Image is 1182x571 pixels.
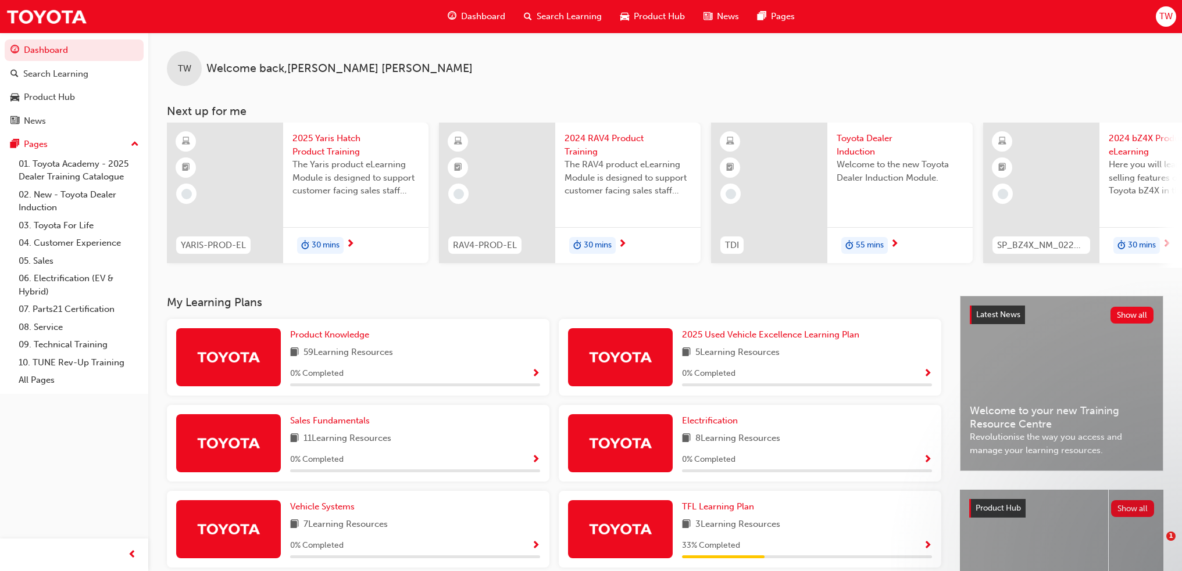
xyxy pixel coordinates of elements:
span: 0 % Completed [290,367,344,380]
span: car-icon [10,92,19,103]
span: 33 % Completed [682,539,740,552]
button: Show Progress [923,538,932,553]
span: Latest News [976,310,1020,319]
span: news-icon [10,116,19,127]
button: Pages [5,134,144,155]
img: Trak [588,519,652,539]
a: TDIToyota Dealer InductionWelcome to the new Toyota Dealer Induction Module.duration-icon55 mins [711,123,973,263]
span: 8 Learning Resources [695,432,780,446]
span: book-icon [290,432,299,446]
div: Search Learning [23,67,88,81]
span: 55 mins [856,239,884,252]
a: All Pages [14,371,144,389]
span: next-icon [1162,239,1171,250]
button: Show Progress [531,453,540,467]
iframe: Intercom live chat [1142,532,1170,559]
a: RAV4-PROD-EL2024 RAV4 Product TrainingThe RAV4 product eLearning Module is designed to support cu... [439,123,701,263]
span: booktick-icon [182,160,190,175]
span: 0 % Completed [682,453,735,466]
span: guage-icon [10,45,19,56]
a: Latest NewsShow allWelcome to your new Training Resource CentreRevolutionise the way you access a... [960,296,1163,471]
h3: My Learning Plans [167,296,941,309]
span: Show Progress [531,369,540,379]
span: RAV4-PROD-EL [453,239,517,252]
span: Vehicle Systems [290,501,355,512]
span: book-icon [682,346,691,360]
span: 2024 RAV4 Product Training [565,132,691,158]
img: Trak [588,347,652,367]
a: Search Learning [5,63,144,85]
span: car-icon [620,9,629,24]
span: 2025 Yaris Hatch Product Training [292,132,419,158]
span: book-icon [682,432,691,446]
span: book-icon [290,346,299,360]
img: Trak [197,347,260,367]
span: next-icon [618,239,627,250]
a: 01. Toyota Academy - 2025 Dealer Training Catalogue [14,155,144,186]
a: Product Knowledge [290,328,374,342]
a: 02. New - Toyota Dealer Induction [14,186,144,217]
span: 3 Learning Resources [695,518,780,532]
span: Welcome to the new Toyota Dealer Induction Module. [837,158,963,184]
span: news-icon [704,9,712,24]
a: 07. Parts21 Certification [14,300,144,318]
span: Welcome to your new Training Resource Centre [970,404,1154,430]
span: search-icon [524,9,532,24]
span: book-icon [290,518,299,532]
a: pages-iconPages [748,5,804,28]
span: learningRecordVerb_NONE-icon [998,189,1008,199]
span: guage-icon [448,9,456,24]
span: learningRecordVerb_NONE-icon [181,189,192,199]
a: 04. Customer Experience [14,234,144,252]
span: duration-icon [845,238,854,253]
span: Search Learning [537,10,602,23]
a: 2025 Used Vehicle Excellence Learning Plan [682,328,864,342]
span: TW [178,62,191,76]
div: Product Hub [24,91,75,104]
span: 7 Learning Resources [303,518,388,532]
a: guage-iconDashboard [438,5,515,28]
a: Vehicle Systems [290,500,359,513]
a: TFL Learning Plan [682,500,759,513]
span: learningResourceType_ELEARNING-icon [726,134,734,149]
a: Dashboard [5,39,144,61]
span: 11 Learning Resources [303,432,391,446]
button: DashboardSearch LearningProduct HubNews [5,37,144,134]
span: pages-icon [10,139,19,150]
button: Show Progress [531,367,540,381]
span: booktick-icon [998,160,1006,175]
span: SP_BZ4X_NM_0224_EL01 [997,239,1085,252]
span: Show Progress [923,455,932,465]
img: Trak [197,519,260,539]
span: 5 Learning Resources [695,346,780,360]
a: news-iconNews [694,5,748,28]
span: duration-icon [301,238,309,253]
a: 10. TUNE Rev-Up Training [14,354,144,372]
span: up-icon [131,137,139,152]
button: Show Progress [923,367,932,381]
span: Show Progress [923,541,932,551]
span: next-icon [346,239,355,250]
h3: Next up for me [148,105,1182,118]
span: Revolutionise the way you access and manage your learning resources. [970,430,1154,457]
a: YARIS-PROD-EL2025 Yaris Hatch Product TrainingThe Yaris product eLearning Module is designed to s... [167,123,428,263]
button: Show Progress [531,538,540,553]
span: Sales Fundamentals [290,415,370,426]
span: learningRecordVerb_NONE-icon [726,189,736,199]
span: 30 mins [1128,239,1156,252]
span: TW [1159,10,1173,23]
span: Product Knowledge [290,329,369,340]
span: Show Progress [531,541,540,551]
span: Show Progress [531,455,540,465]
span: YARIS-PROD-EL [181,239,246,252]
span: Electrification [682,415,738,426]
span: 0 % Completed [290,453,344,466]
a: 03. Toyota For Life [14,217,144,235]
span: The RAV4 product eLearning Module is designed to support customer facing sales staff with introdu... [565,158,691,197]
span: next-icon [890,239,899,250]
span: pages-icon [758,9,766,24]
img: Trak [6,3,87,30]
span: News [717,10,739,23]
